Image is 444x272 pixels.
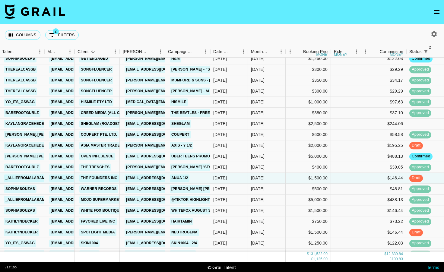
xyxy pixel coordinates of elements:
div: $380.00 [286,108,331,119]
div: $146.44 [361,205,406,216]
button: Sort [193,47,201,56]
a: sophiasouzas [4,55,36,62]
a: Neutrogena [170,229,199,236]
div: $2,000.00 [286,140,331,151]
button: Menu [35,47,44,56]
a: [EMAIL_ADDRESS][DOMAIN_NAME] [49,77,117,84]
div: 8/12/2025 [213,186,227,192]
div: 8/21/2025 [213,153,227,160]
div: Client [78,46,89,58]
a: courtneyahoward [4,250,47,258]
div: Aug '25 [251,219,265,225]
div: Aug '25 [251,132,265,138]
button: Sort [230,47,239,56]
div: Manager [47,46,57,58]
a: Songfluencer [79,66,113,73]
div: Talent [2,46,14,58]
div: 2 active filters [422,47,430,56]
button: open drawer [431,6,443,18]
div: $34.17 [361,75,406,86]
a: [EMAIL_ADDRESS][DOMAIN_NAME] [49,120,117,128]
div: $37.10 [361,108,406,119]
span: approved [409,78,431,84]
button: Menu [65,47,75,56]
button: Menu [361,47,370,56]
a: kaylangracehedenskog [4,120,59,128]
div: $1,000.00 [286,97,331,108]
div: Manager [44,46,75,58]
button: Menu [239,47,248,56]
div: [PERSON_NAME] [123,46,147,58]
span: approved [409,241,431,246]
div: 12,839.84 [386,252,403,257]
a: Creed Media (All Campaigns) [79,109,142,117]
a: SKIN1004 [79,239,100,247]
a: [EMAIL_ADDRESS][DOMAIN_NAME] [49,98,117,106]
div: $1,200.00 [286,249,331,260]
div: money [334,53,347,56]
div: 8/1/2025 [213,99,227,105]
div: $1,500.00 [286,173,331,184]
a: Songfluencer [79,87,113,95]
a: [PERSON_NAME][EMAIL_ADDRESS][DOMAIN_NAME] [125,87,223,95]
button: Sort [147,47,156,56]
a: [EMAIL_ADDRESS][DOMAIN_NAME] [49,239,117,247]
div: $146.44 [361,173,406,184]
a: [EMAIL_ADDRESS][DOMAIN_NAME] [125,185,192,193]
a: Whitefox August Sale [170,207,220,214]
button: Menu [111,47,120,56]
div: Aug '25 [251,175,265,181]
div: $117.15 [361,249,406,260]
a: therealcassb [4,66,37,73]
a: Songfluencer [79,77,113,84]
div: 8/5/2025 [213,143,227,149]
div: 8/8/2025 [213,77,227,84]
div: 7/31/2025 [213,197,227,203]
span: draft [409,143,423,149]
a: Warner Records [79,185,118,193]
div: Aug '25 [251,143,265,149]
span: confirmed [409,154,433,160]
div: Aug '25 [251,56,265,62]
a: [EMAIL_ADDRESS][DOMAIN_NAME] [49,87,117,95]
a: Sheglam (RoadGet Business PTE) [79,120,151,128]
div: Aug '25 [251,67,265,73]
a: [EMAIL_ADDRESS][DOMAIN_NAME] [125,239,192,247]
div: Campaign (Type) [168,46,193,58]
div: $5,000.00 [286,195,331,205]
a: Skin1004 - 2/4 [170,239,198,247]
div: $500.00 [286,184,331,195]
a: sophiasouzas [4,207,36,214]
div: $488.13 [361,151,406,162]
a: COUPERT PTE. LTD. [79,131,119,138]
span: approved [409,208,431,214]
a: [PERSON_NAME][EMAIL_ADDRESS][DOMAIN_NAME] [125,55,223,62]
div: 8/27/2025 [213,110,227,116]
button: Menu [352,47,361,56]
div: $73.22 [361,216,406,227]
div: $39.05 [361,162,406,173]
div: $122.03 [361,53,406,64]
a: H&M [170,55,181,62]
div: 8/21/2025 [213,67,227,73]
div: Aug '25 [251,229,265,236]
div: Month Due [248,46,286,58]
a: Spotlight Media [79,229,116,236]
div: $2,500.00 [286,119,331,129]
a: [EMAIL_ADDRESS][DOMAIN_NAME] [49,142,117,149]
a: Skin1004 3/5 [170,250,196,258]
span: confirmed [409,56,433,62]
div: Date Created [210,46,248,58]
div: $5,000.00 [286,151,331,162]
span: approved [409,186,431,192]
a: [EMAIL_ADDRESS][DOMAIN_NAME] [49,109,117,117]
div: $300.00 [286,64,331,75]
div: $29.29 [361,64,406,75]
a: Hismile Pty Ltd [79,98,113,106]
button: Sort [371,47,379,56]
div: $1,250.00 [286,53,331,64]
div: Date Created [213,46,230,58]
span: 2 [53,28,59,34]
div: Client [75,46,120,58]
div: $600.00 [286,129,331,140]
